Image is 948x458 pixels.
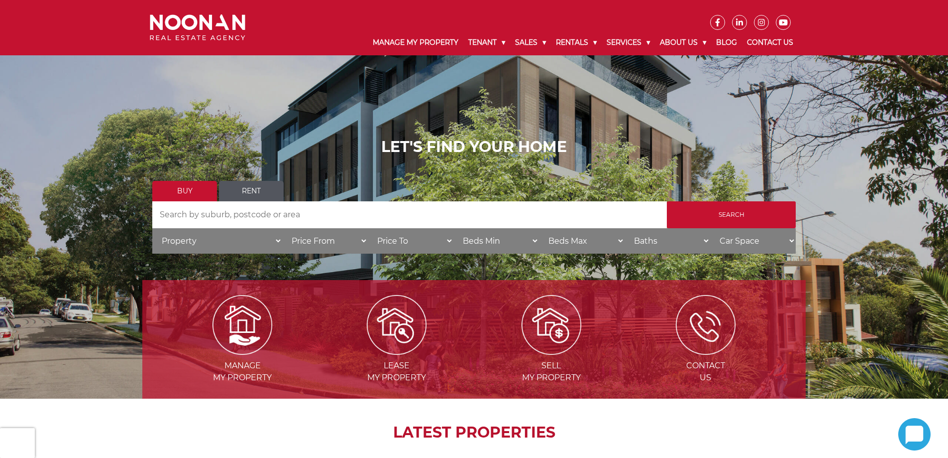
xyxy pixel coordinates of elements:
a: Contact Us [742,30,798,55]
a: Tenant [463,30,510,55]
span: Sell my Property [475,360,628,384]
img: ICONS [676,295,736,355]
a: Manage My Property [368,30,463,55]
a: Manage my Property Managemy Property [166,319,318,382]
span: Contact Us [630,360,782,384]
a: Rent [219,181,284,201]
img: Sell my property [522,295,581,355]
img: Lease my property [367,295,426,355]
input: Search [667,201,796,228]
h2: LATEST PROPERTIES [167,424,781,442]
h1: LET'S FIND YOUR HOME [152,138,796,156]
a: Rentals [551,30,602,55]
input: Search by suburb, postcode or area [152,201,667,228]
a: Blog [711,30,742,55]
a: Sales [510,30,551,55]
span: Lease my Property [320,360,473,384]
span: Manage my Property [166,360,318,384]
a: Lease my property Leasemy Property [320,319,473,382]
img: Noonan Real Estate Agency [150,14,245,41]
a: About Us [655,30,711,55]
a: ICONS ContactUs [630,319,782,382]
a: Buy [152,181,217,201]
img: Manage my Property [212,295,272,355]
a: Sell my property Sellmy Property [475,319,628,382]
a: Services [602,30,655,55]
